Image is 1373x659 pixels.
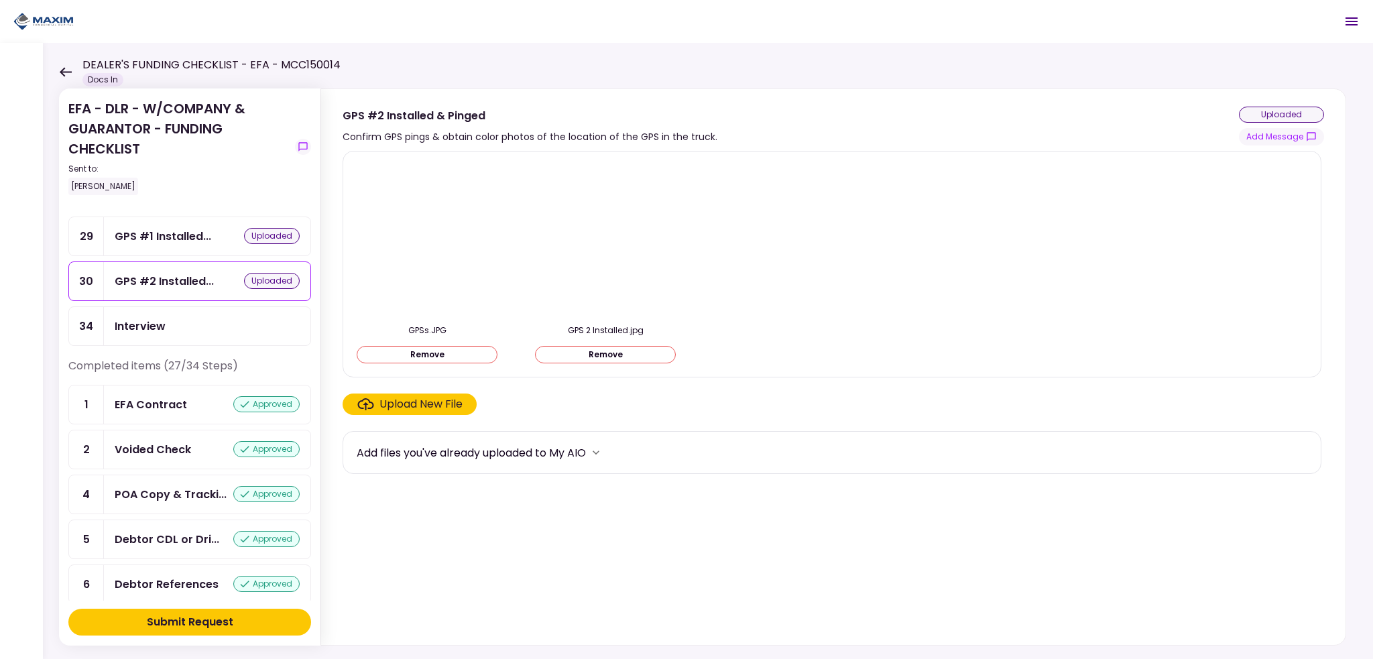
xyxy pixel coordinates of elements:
button: show-messages [1239,128,1324,145]
div: 6 [69,565,104,603]
a: 1EFA Contractapproved [68,385,311,424]
a: 30GPS #2 Installed & Pingeduploaded [68,261,311,301]
div: 29 [69,217,104,255]
div: 34 [69,307,104,345]
div: GPS #2 Installed & Pinged [115,273,214,290]
div: approved [233,531,300,547]
button: show-messages [295,139,311,155]
button: Remove [535,346,676,363]
div: Docs In [82,73,123,86]
div: approved [233,441,300,457]
div: uploaded [244,273,300,289]
div: approved [233,576,300,592]
a: 2Voided Checkapproved [68,430,311,469]
a: 4POA Copy & Tracking Receiptapproved [68,475,311,514]
div: approved [233,486,300,502]
button: Remove [357,346,497,363]
a: 5Debtor CDL or Driver Licenseapproved [68,520,311,559]
div: 30 [69,262,104,300]
div: 5 [69,520,104,558]
div: Confirm GPS pings & obtain color photos of the location of the GPS in the truck. [343,129,717,145]
div: Interview [115,318,166,335]
div: Debtor CDL or Driver License [115,531,219,548]
div: POA Copy & Tracking Receipt [115,486,227,503]
img: Partner icon [13,11,74,32]
div: 2 [69,430,104,469]
div: 1 [69,385,104,424]
button: more [586,442,606,463]
span: Click here to upload the required document [343,394,477,415]
button: Open menu [1335,5,1368,38]
div: Debtor References [115,576,219,593]
div: Upload New File [379,396,463,412]
div: Completed items (27/34 Steps) [68,358,311,385]
div: [PERSON_NAME] [68,178,138,195]
div: GPS 2 Installed.jpg [535,324,676,337]
a: 6Debtor Referencesapproved [68,564,311,604]
div: 4 [69,475,104,514]
div: EFA - DLR - W/COMPANY & GUARANTOR - FUNDING CHECKLIST [68,99,290,195]
div: EFA Contract [115,396,187,413]
div: Voided Check [115,441,191,458]
div: GPS #2 Installed & Pinged [343,107,717,124]
div: Add files you've already uploaded to My AIO [357,444,586,461]
div: GPS #2 Installed & PingedConfirm GPS pings & obtain color photos of the location of the GPS in th... [320,88,1346,646]
div: GPSs.JPG [357,324,497,337]
a: 29GPS #1 Installed & Pingeduploaded [68,217,311,256]
div: Submit Request [147,614,233,630]
a: 34Interview [68,306,311,346]
div: approved [233,396,300,412]
div: uploaded [1239,107,1324,123]
div: GPS #1 Installed & Pinged [115,228,211,245]
div: uploaded [244,228,300,244]
div: Sent to: [68,163,290,175]
button: Submit Request [68,609,311,636]
h1: DEALER'S FUNDING CHECKLIST - EFA - MCC150014 [82,57,341,73]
